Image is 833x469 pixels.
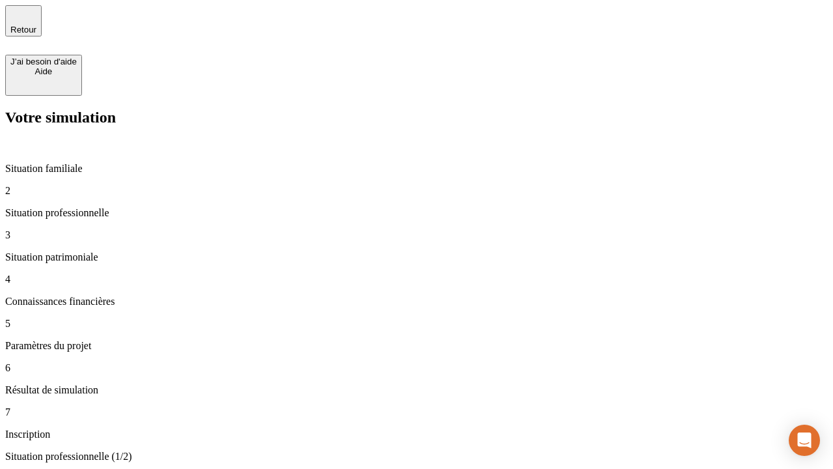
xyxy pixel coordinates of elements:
h2: Votre simulation [5,109,828,126]
button: J’ai besoin d'aideAide [5,55,82,96]
p: Paramètres du projet [5,340,828,352]
p: 6 [5,362,828,374]
p: Situation patrimoniale [5,251,828,263]
p: 2 [5,185,828,197]
div: Aide [10,66,77,76]
p: Inscription [5,429,828,440]
p: Situation professionnelle (1/2) [5,451,828,462]
button: Retour [5,5,42,36]
span: Retour [10,25,36,35]
div: J’ai besoin d'aide [10,57,77,66]
p: Résultat de simulation [5,384,828,396]
p: 3 [5,229,828,241]
p: 4 [5,274,828,285]
p: Situation professionnelle [5,207,828,219]
p: Connaissances financières [5,296,828,307]
p: Situation familiale [5,163,828,175]
p: 7 [5,406,828,418]
p: 5 [5,318,828,330]
div: Open Intercom Messenger [789,425,820,456]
